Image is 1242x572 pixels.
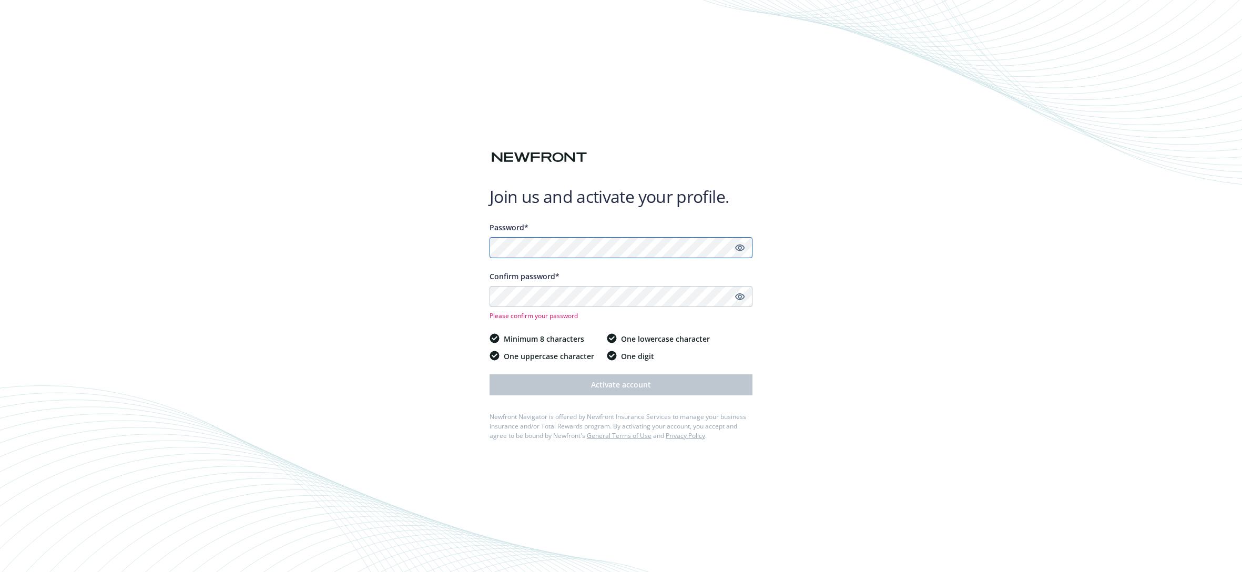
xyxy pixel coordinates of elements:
[490,412,752,441] div: Newfront Navigator is offered by Newfront Insurance Services to manage your business insurance an...
[666,431,705,440] a: Privacy Policy
[490,271,559,281] span: Confirm password*
[591,380,651,390] span: Activate account
[734,241,746,254] a: Show password
[490,374,752,395] button: Activate account
[734,290,746,303] a: Show password
[490,222,528,232] span: Password*
[621,351,654,362] span: One digit
[621,333,710,344] span: One lowercase character
[504,333,584,344] span: Minimum 8 characters
[490,186,752,207] h1: Join us and activate your profile.
[490,237,752,258] input: Enter a unique password...
[504,351,594,362] span: One uppercase character
[490,311,752,320] span: Please confirm your password
[490,148,589,167] img: Newfront logo
[490,286,752,307] input: Confirm your unique password...
[587,431,651,440] a: General Terms of Use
